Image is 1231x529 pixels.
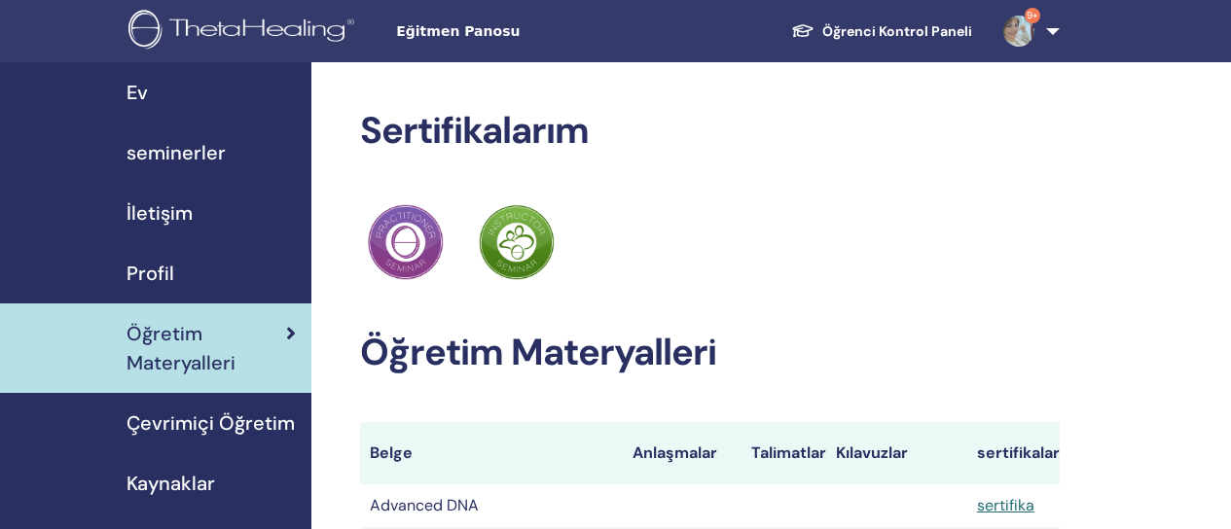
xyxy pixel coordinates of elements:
[742,422,826,484] th: Talimatlar
[127,469,215,498] span: Kaynaklar
[360,331,1060,375] h2: Öğretim Materyalleri
[127,138,226,167] span: seminerler
[368,204,444,280] img: Practitioner
[967,422,1060,484] th: sertifikalar
[360,484,623,527] td: Advanced DNA
[623,422,742,484] th: Anlaşmalar
[360,422,623,484] th: Belge
[776,14,988,50] a: Öğrenci Kontrol Paneli
[127,408,295,438] span: Çevrimiçi Öğretim
[977,495,1034,515] a: sertifika
[791,22,815,39] img: graduation-cap-white.svg
[479,204,555,280] img: Practitioner
[127,259,174,288] span: Profil
[1025,8,1040,23] span: 9+
[128,10,361,53] img: logo.png
[1003,16,1034,47] img: default.jpg
[127,78,148,107] span: Ev
[127,198,193,228] span: İletişim
[396,21,688,42] span: Eğitmen Panosu
[360,109,1060,154] h2: Sertifikalarım
[127,319,286,377] span: Öğretim Materyalleri
[826,422,967,484] th: Kılavuzlar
